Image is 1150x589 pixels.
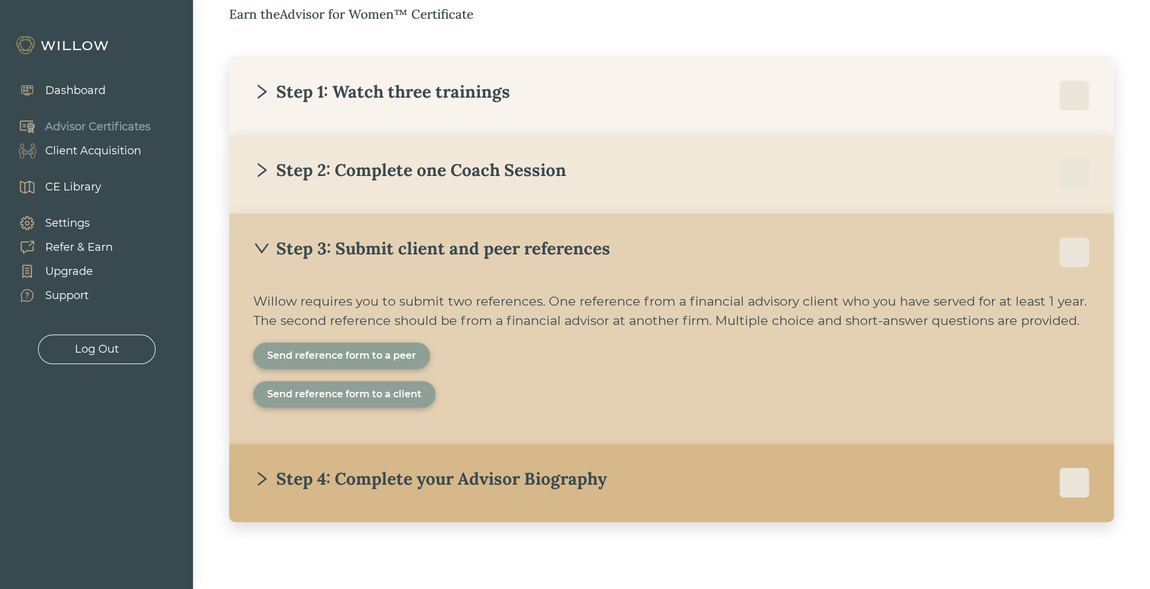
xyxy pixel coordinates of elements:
[6,211,113,235] a: Settings
[6,115,151,139] a: Advisor Certificates
[253,342,430,369] button: Send reference form to a peer
[45,263,93,280] div: Upgrade
[253,292,1090,330] div: Willow requires you to submit two references. One reference from a financial advisory client who ...
[45,239,113,256] div: Refer & Earn
[253,468,607,490] div: Step 4: Complete your Advisor Biography
[75,341,119,357] div: Log Out
[253,238,610,259] div: Step 3: Submit client and peer references
[253,83,270,100] span: right
[253,240,270,257] span: down
[45,215,90,232] div: Settings
[253,159,566,181] div: Step 2: Complete one Coach Session
[6,235,113,259] a: Refer & Earn
[15,36,112,55] img: Willow
[6,78,106,102] a: Dashboard
[45,288,89,304] div: Support
[45,143,141,159] div: Client Acquisition
[253,381,435,408] button: Send reference form to a client
[253,81,510,102] div: Step 1: Watch three trainings
[45,179,101,195] div: CE Library
[253,470,270,487] span: right
[267,387,422,402] div: Send reference form to a client
[6,175,101,199] a: CE Library
[6,259,113,283] a: Upgrade
[229,5,1114,24] div: Earn the Advisor for Women™ Certificate
[45,83,106,99] div: Dashboard
[45,119,151,135] div: Advisor Certificates
[267,348,416,363] div: Send reference form to a peer
[6,139,151,163] a: Client Acquisition
[253,162,270,178] span: right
